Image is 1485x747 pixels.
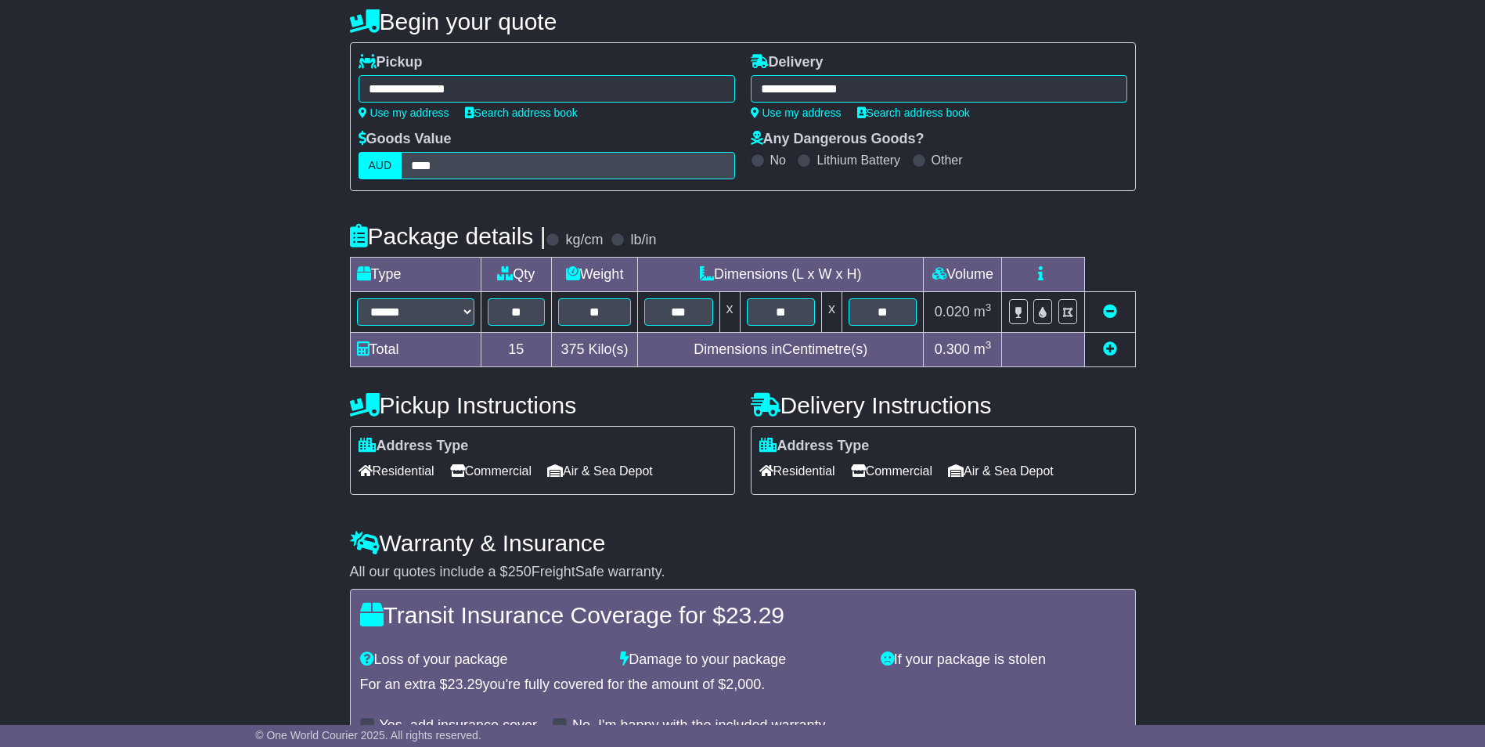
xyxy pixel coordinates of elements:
[350,223,546,249] h4: Package details |
[359,131,452,148] label: Goods Value
[857,106,970,119] a: Search address book
[719,292,740,333] td: x
[759,438,870,455] label: Address Type
[561,341,585,357] span: 375
[935,304,970,319] span: 0.020
[359,152,402,179] label: AUD
[851,459,932,483] span: Commercial
[360,677,1126,694] div: For an extra $ you're fully covered for the amount of $ .
[751,392,1136,418] h4: Delivery Instructions
[572,717,826,734] label: No, I'm happy with the included warranty
[873,651,1134,669] div: If your package is stolen
[726,677,761,692] span: 2,000
[481,333,552,367] td: 15
[726,602,784,628] span: 23.29
[816,153,900,168] label: Lithium Battery
[465,106,578,119] a: Search address book
[450,459,532,483] span: Commercial
[255,729,481,742] span: © One World Courier 2025. All rights reserved.
[924,258,1002,292] td: Volume
[359,438,469,455] label: Address Type
[986,301,992,313] sup: 3
[948,459,1054,483] span: Air & Sea Depot
[350,530,1136,556] h4: Warranty & Insurance
[547,459,653,483] span: Air & Sea Depot
[350,333,481,367] td: Total
[350,258,481,292] td: Type
[935,341,970,357] span: 0.300
[565,232,603,249] label: kg/cm
[751,131,925,148] label: Any Dangerous Goods?
[1103,304,1117,319] a: Remove this item
[932,153,963,168] label: Other
[638,333,924,367] td: Dimensions in Centimetre(s)
[1103,341,1117,357] a: Add new item
[751,106,842,119] a: Use my address
[630,232,656,249] label: lb/in
[638,258,924,292] td: Dimensions (L x W x H)
[552,258,638,292] td: Weight
[986,339,992,351] sup: 3
[612,651,873,669] div: Damage to your package
[821,292,842,333] td: x
[481,258,552,292] td: Qty
[360,602,1126,628] h4: Transit Insurance Coverage for $
[508,564,532,579] span: 250
[359,106,449,119] a: Use my address
[974,341,992,357] span: m
[552,333,638,367] td: Kilo(s)
[359,54,423,71] label: Pickup
[759,459,835,483] span: Residential
[359,459,434,483] span: Residential
[350,564,1136,581] div: All our quotes include a $ FreightSafe warranty.
[751,54,824,71] label: Delivery
[352,651,613,669] div: Loss of your package
[448,677,483,692] span: 23.29
[974,304,992,319] span: m
[380,717,537,734] label: Yes, add insurance cover
[770,153,786,168] label: No
[350,392,735,418] h4: Pickup Instructions
[350,9,1136,34] h4: Begin your quote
